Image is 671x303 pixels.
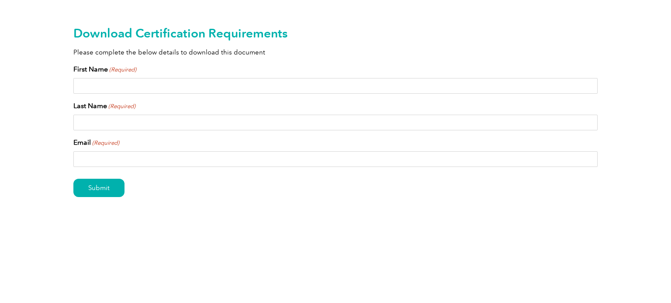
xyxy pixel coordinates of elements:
label: Last Name [73,101,135,111]
span: (Required) [92,139,120,147]
h2: Download Certification Requirements [73,26,598,40]
span: (Required) [108,102,136,111]
input: Submit [73,179,125,197]
label: Email [73,137,119,148]
p: Please complete the below details to download this document [73,48,598,57]
label: First Name [73,64,136,75]
span: (Required) [109,65,137,74]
